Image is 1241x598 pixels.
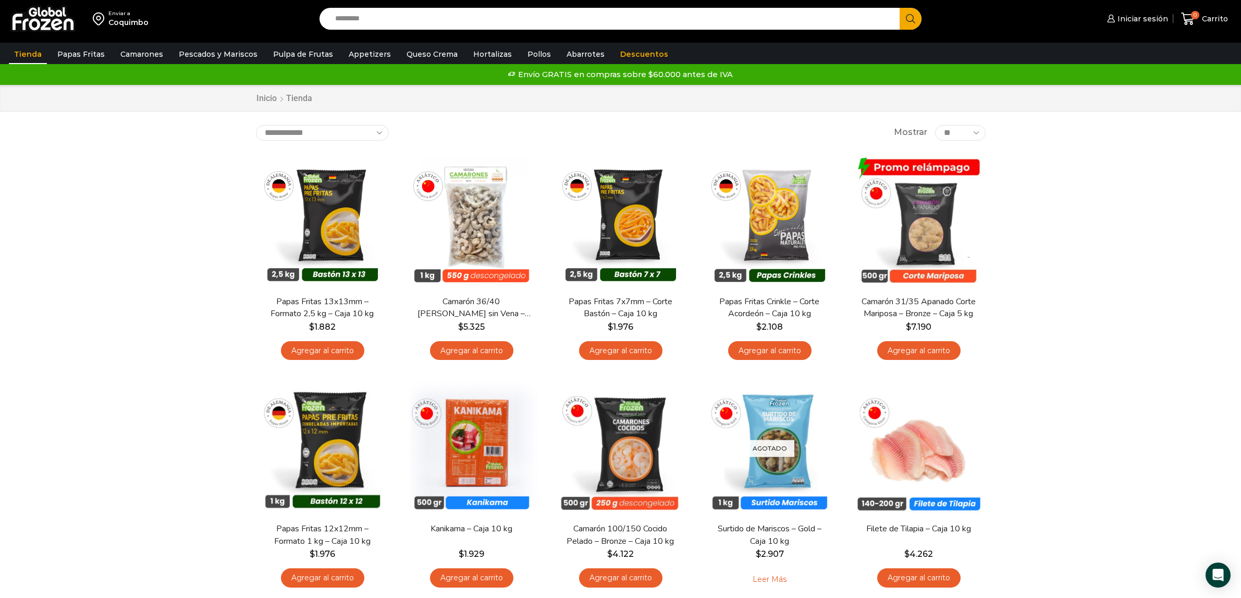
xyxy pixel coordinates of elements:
nav: Breadcrumb [256,93,312,105]
a: Camarón 100/150 Cocido Pelado – Bronze – Caja 10 kg [560,523,680,547]
bdi: 4.262 [904,549,933,559]
a: Agregar al carrito: “Kanikama – Caja 10 kg” [430,568,513,588]
bdi: 5.325 [458,322,485,332]
bdi: 1.976 [310,549,335,559]
span: $ [608,322,613,332]
bdi: 1.929 [459,549,484,559]
a: Papas Fritas 13x13mm – Formato 2,5 kg – Caja 10 kg [262,296,382,320]
span: Iniciar sesión [1115,14,1168,24]
bdi: 1.976 [608,322,633,332]
a: Filete de Tilapia – Caja 10 kg [858,523,978,535]
a: Abarrotes [561,44,610,64]
span: $ [459,549,464,559]
img: address-field-icon.svg [93,10,108,28]
div: Coquimbo [108,17,149,28]
a: Queso Crema [401,44,463,64]
a: 0 Carrito [1178,7,1231,31]
span: $ [756,322,761,332]
a: Leé más sobre “Surtido de Mariscos - Gold - Caja 10 kg” [736,568,803,590]
a: Agregar al carrito: “Camarón 31/35 Apanado Corte Mariposa - Bronze - Caja 5 kg” [877,341,961,360]
span: $ [458,322,463,332]
a: Inicio [256,93,277,105]
a: Camarón 31/35 Apanado Corte Mariposa – Bronze – Caja 5 kg [858,296,978,320]
h1: Tienda [286,93,312,103]
a: Iniciar sesión [1104,8,1168,29]
a: Agregar al carrito: “Camarón 36/40 Crudo Pelado sin Vena - Bronze - Caja 10 kg” [430,341,513,360]
a: Papas Fritas [52,44,110,64]
button: Search button [900,8,921,30]
a: Papas Fritas 7x7mm – Corte Bastón – Caja 10 kg [560,296,680,320]
a: Agregar al carrito: “Papas Fritas 7x7mm - Corte Bastón - Caja 10 kg” [579,341,662,360]
span: 0 [1191,11,1199,19]
a: Kanikama – Caja 10 kg [411,523,531,535]
span: Mostrar [894,127,927,139]
a: Camarón 36/40 [PERSON_NAME] sin Vena – Bronze – Caja 10 kg [411,296,531,320]
bdi: 7.190 [906,322,931,332]
a: Surtido de Mariscos – Gold – Caja 10 kg [709,523,829,547]
bdi: 2.108 [756,322,783,332]
a: Tienda [9,44,47,64]
span: $ [607,549,612,559]
p: Agotado [745,440,794,457]
span: $ [756,549,761,559]
bdi: 1.882 [309,322,336,332]
a: Papas Fritas 12x12mm – Formato 1 kg – Caja 10 kg [262,523,382,547]
a: Papas Fritas Crinkle – Corte Acordeón – Caja 10 kg [709,296,829,320]
a: Hortalizas [468,44,517,64]
a: Camarones [115,44,168,64]
a: Agregar al carrito: “Papas Fritas 12x12mm - Formato 1 kg - Caja 10 kg” [281,568,364,588]
div: Enviar a [108,10,149,17]
a: Pulpa de Frutas [268,44,338,64]
a: Agregar al carrito: “Papas Fritas Crinkle - Corte Acordeón - Caja 10 kg” [728,341,812,360]
a: Pollos [522,44,556,64]
span: $ [310,549,315,559]
span: $ [904,549,910,559]
bdi: 2.907 [756,549,784,559]
a: Agregar al carrito: “Camarón 100/150 Cocido Pelado - Bronze - Caja 10 kg” [579,568,662,588]
span: $ [309,322,314,332]
a: Agregar al carrito: “Filete de Tilapia - Caja 10 kg” [877,568,961,588]
select: Pedido de la tienda [256,125,389,141]
div: Open Intercom Messenger [1206,563,1231,588]
span: $ [906,322,911,332]
span: Carrito [1199,14,1228,24]
a: Descuentos [615,44,673,64]
a: Appetizers [343,44,396,64]
a: Agregar al carrito: “Papas Fritas 13x13mm - Formato 2,5 kg - Caja 10 kg” [281,341,364,360]
a: Pescados y Mariscos [174,44,263,64]
bdi: 4.122 [607,549,634,559]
